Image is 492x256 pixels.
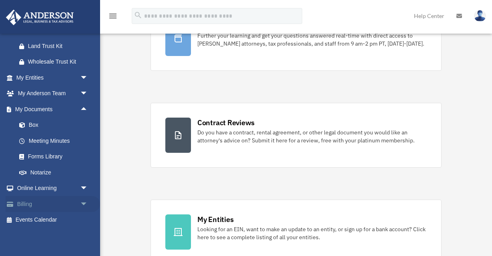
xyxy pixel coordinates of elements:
[6,86,100,102] a: My Anderson Teamarrow_drop_down
[11,38,100,54] a: Land Trust Kit
[197,128,427,144] div: Do you have a contract, rental agreement, or other legal document you would like an attorney's ad...
[134,11,143,20] i: search
[11,133,100,149] a: Meeting Minutes
[197,225,427,241] div: Looking for an EIN, want to make an update to an entity, or sign up for a bank account? Click her...
[80,86,96,102] span: arrow_drop_down
[197,32,427,48] div: Further your learning and get your questions answered real-time with direct access to [PERSON_NAM...
[4,10,76,25] img: Anderson Advisors Platinum Portal
[6,196,100,212] a: Billingarrow_drop_down
[28,57,90,67] div: Wholesale Trust Kit
[11,117,100,133] a: Box
[80,70,96,86] span: arrow_drop_down
[108,11,118,21] i: menu
[11,54,100,70] a: Wholesale Trust Kit
[6,180,100,196] a: Online Learningarrow_drop_down
[80,196,96,212] span: arrow_drop_down
[197,118,255,128] div: Contract Reviews
[80,180,96,197] span: arrow_drop_down
[474,10,486,22] img: User Pic
[108,14,118,21] a: menu
[151,103,442,168] a: Contract Reviews Do you have a contract, rental agreement, or other legal document you would like...
[197,214,233,224] div: My Entities
[11,164,100,180] a: Notarize
[11,149,100,165] a: Forms Library
[6,70,100,86] a: My Entitiesarrow_drop_down
[151,6,442,71] a: Platinum Knowledge Room Further your learning and get your questions answered real-time with dire...
[80,101,96,118] span: arrow_drop_up
[28,41,90,51] div: Land Trust Kit
[6,212,100,228] a: Events Calendar
[6,101,100,117] a: My Documentsarrow_drop_up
